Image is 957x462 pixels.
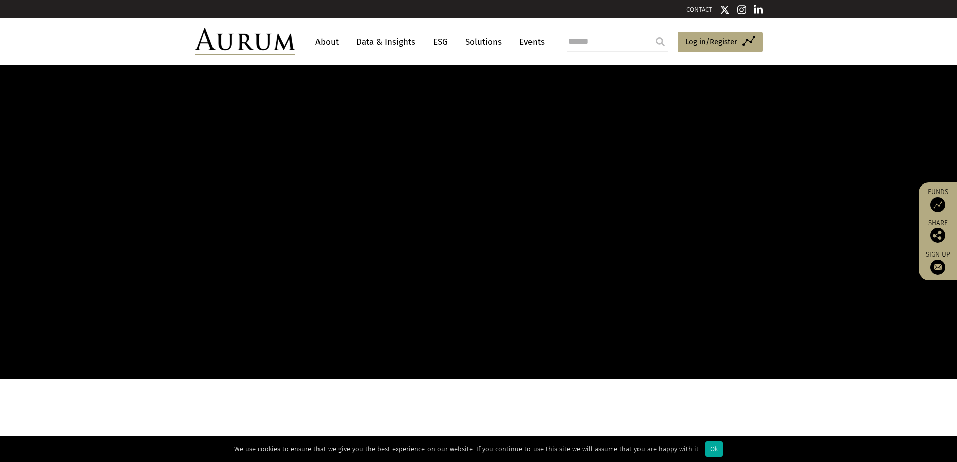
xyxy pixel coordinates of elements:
a: Data & Insights [351,33,420,51]
a: Solutions [460,33,507,51]
input: Submit [650,32,670,52]
a: About [310,33,344,51]
a: Events [514,33,545,51]
img: Sign up to our newsletter [930,260,945,275]
img: Access Funds [930,197,945,212]
div: Ok [705,441,723,457]
div: Share [924,220,952,243]
img: Linkedin icon [754,5,763,15]
img: Instagram icon [737,5,747,15]
img: Twitter icon [720,5,730,15]
a: Funds [924,188,952,212]
a: Log in/Register [678,32,763,53]
a: CONTACT [686,6,712,13]
img: Aurum [195,28,295,55]
a: ESG [428,33,453,51]
img: Share this post [930,228,945,243]
a: Sign up [924,250,952,275]
span: Log in/Register [685,36,737,48]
